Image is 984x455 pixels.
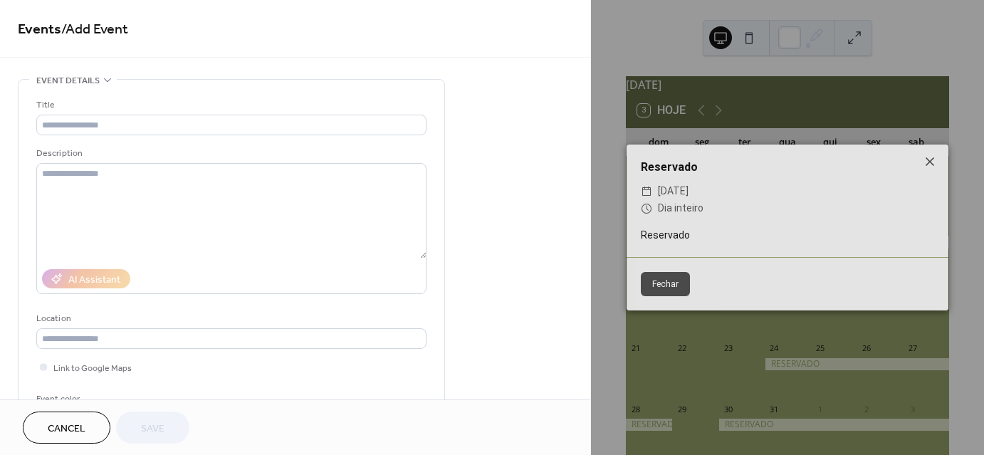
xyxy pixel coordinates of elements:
[48,422,85,436] span: Cancel
[36,98,424,113] div: Title
[36,392,143,407] div: Event color
[61,16,128,43] span: / Add Event
[641,200,652,217] div: ​
[23,412,110,444] button: Cancel
[627,228,948,243] div: Reservado
[658,200,703,217] span: Dia inteiro
[36,73,100,88] span: Event details
[641,183,652,200] div: ​
[36,146,424,161] div: Description
[658,183,689,200] span: [DATE]
[53,361,132,376] span: Link to Google Maps
[18,16,61,43] a: Events
[627,159,948,176] div: Reservado
[36,311,424,326] div: Location
[641,272,690,296] button: Fechar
